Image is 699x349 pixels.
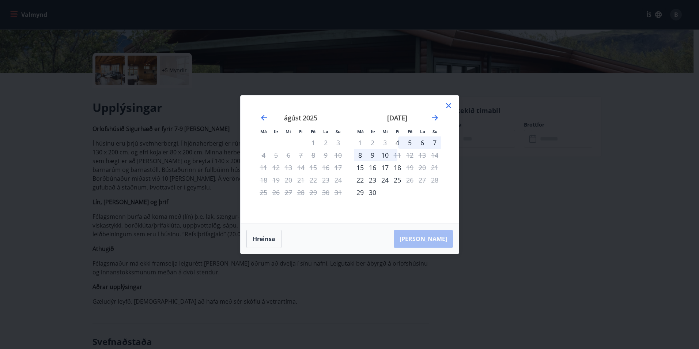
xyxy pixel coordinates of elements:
[391,161,404,174] td: Choose fimmtudagur, 18. september 2025 as your check-in date. It’s available.
[307,136,320,149] td: Not available. föstudagur, 1. ágúst 2025
[295,149,307,161] td: Not available. fimmtudagur, 7. ágúst 2025
[428,174,441,186] td: Not available. sunnudagur, 28. september 2025
[354,149,366,161] td: Choose mánudagur, 8. september 2025 as your check-in date. It’s available.
[404,174,416,186] td: Not available. föstudagur, 26. september 2025
[246,230,282,248] button: Hreinsa
[257,149,270,161] td: Not available. mánudagur, 4. ágúst 2025
[379,149,391,161] td: Choose miðvikudagur, 10. september 2025 as your check-in date. It’s available.
[274,129,278,134] small: Þr
[428,136,441,149] td: Choose sunnudagur, 7. september 2025 as your check-in date. It’s available.
[391,161,404,174] div: 18
[428,149,441,161] td: Not available. sunnudagur, 14. september 2025
[323,129,328,134] small: La
[282,174,295,186] td: Not available. miðvikudagur, 20. ágúst 2025
[379,161,391,174] div: 17
[366,136,379,149] td: Not available. þriðjudagur, 2. september 2025
[404,136,416,149] div: 5
[391,174,404,186] div: 25
[354,174,366,186] div: Aðeins innritun í boði
[260,129,267,134] small: Má
[295,174,307,186] td: Not available. fimmtudagur, 21. ágúst 2025
[354,161,366,174] td: Choose mánudagur, 15. september 2025 as your check-in date. It’s available.
[320,136,332,149] td: Not available. laugardagur, 2. ágúst 2025
[428,161,441,174] td: Not available. sunnudagur, 21. september 2025
[408,129,412,134] small: Fö
[431,113,439,122] div: Move forward to switch to the next month.
[270,174,282,186] td: Not available. þriðjudagur, 19. ágúst 2025
[366,149,379,161] td: Choose þriðjudagur, 9. september 2025 as your check-in date. It’s available.
[354,186,366,199] div: Aðeins innritun í boði
[379,174,391,186] td: Choose miðvikudagur, 24. september 2025 as your check-in date. It’s available.
[260,113,268,122] div: Move backward to switch to the previous month.
[354,161,366,174] div: Aðeins innritun í boði
[420,129,425,134] small: La
[432,129,438,134] small: Su
[416,136,428,149] td: Choose laugardagur, 6. september 2025 as your check-in date. It’s available.
[249,104,450,215] div: Calendar
[332,149,344,161] td: Not available. sunnudagur, 10. ágúst 2025
[371,129,375,134] small: Þr
[282,149,295,161] td: Not available. miðvikudagur, 6. ágúst 2025
[391,149,404,161] td: Not available. fimmtudagur, 11. september 2025
[396,129,400,134] small: Fi
[391,136,404,149] td: Choose fimmtudagur, 4. september 2025 as your check-in date. It’s available.
[379,149,391,161] div: 10
[282,186,295,199] td: Not available. miðvikudagur, 27. ágúst 2025
[282,161,295,174] td: Not available. miðvikudagur, 13. ágúst 2025
[366,186,379,199] td: Choose þriðjudagur, 30. september 2025 as your check-in date. It’s available.
[332,161,344,174] td: Not available. sunnudagur, 17. ágúst 2025
[354,149,366,161] div: 8
[416,161,428,174] td: Not available. laugardagur, 20. september 2025
[299,129,303,134] small: Fi
[311,129,316,134] small: Fö
[404,136,416,149] td: Choose föstudagur, 5. september 2025 as your check-in date. It’s available.
[295,161,307,174] td: Not available. fimmtudagur, 14. ágúst 2025
[270,149,282,161] td: Not available. þriðjudagur, 5. ágúst 2025
[366,174,379,186] td: Choose þriðjudagur, 23. september 2025 as your check-in date. It’s available.
[391,136,404,149] div: Aðeins innritun í boði
[320,174,332,186] td: Not available. laugardagur, 23. ágúst 2025
[404,149,416,161] td: Not available. föstudagur, 12. september 2025
[404,161,416,174] td: Not available. föstudagur, 19. september 2025
[366,174,379,186] div: 23
[257,161,270,174] td: Not available. mánudagur, 11. ágúst 2025
[366,161,379,174] td: Choose þriðjudagur, 16. september 2025 as your check-in date. It’s available.
[391,149,404,161] div: Aðeins útritun í boði
[379,161,391,174] td: Choose miðvikudagur, 17. september 2025 as your check-in date. It’s available.
[320,186,332,199] td: Not available. laugardagur, 30. ágúst 2025
[354,136,366,149] td: Not available. mánudagur, 1. september 2025
[416,136,428,149] div: 6
[416,174,428,186] td: Not available. laugardagur, 27. september 2025
[354,186,366,199] td: Choose mánudagur, 29. september 2025 as your check-in date. It’s available.
[307,174,320,186] td: Not available. föstudagur, 22. ágúst 2025
[284,113,317,122] strong: ágúst 2025
[404,161,416,174] div: Aðeins útritun í boði
[357,129,364,134] small: Má
[336,129,341,134] small: Su
[404,174,416,186] div: Aðeins útritun í boði
[270,161,282,174] td: Not available. þriðjudagur, 12. ágúst 2025
[307,149,320,161] td: Not available. föstudagur, 8. ágúst 2025
[320,161,332,174] td: Not available. laugardagur, 16. ágúst 2025
[379,136,391,149] td: Not available. miðvikudagur, 3. september 2025
[366,186,379,199] div: 30
[416,149,428,161] td: Not available. laugardagur, 13. september 2025
[332,174,344,186] td: Not available. sunnudagur, 24. ágúst 2025
[307,186,320,199] td: Not available. föstudagur, 29. ágúst 2025
[354,174,366,186] td: Choose mánudagur, 22. september 2025 as your check-in date. It’s available.
[391,174,404,186] td: Choose fimmtudagur, 25. september 2025 as your check-in date. It’s available.
[366,149,379,161] div: 9
[286,129,291,134] small: Mi
[428,136,441,149] div: 7
[382,129,388,134] small: Mi
[366,161,379,174] div: 16
[257,174,270,186] td: Not available. mánudagur, 18. ágúst 2025
[257,186,270,199] td: Not available. mánudagur, 25. ágúst 2025
[379,174,391,186] div: 24
[307,161,320,174] td: Not available. föstudagur, 15. ágúst 2025
[332,136,344,149] td: Not available. sunnudagur, 3. ágúst 2025
[320,149,332,161] td: Not available. laugardagur, 9. ágúst 2025
[270,186,282,199] td: Not available. þriðjudagur, 26. ágúst 2025
[295,186,307,199] td: Not available. fimmtudagur, 28. ágúst 2025
[387,113,407,122] strong: [DATE]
